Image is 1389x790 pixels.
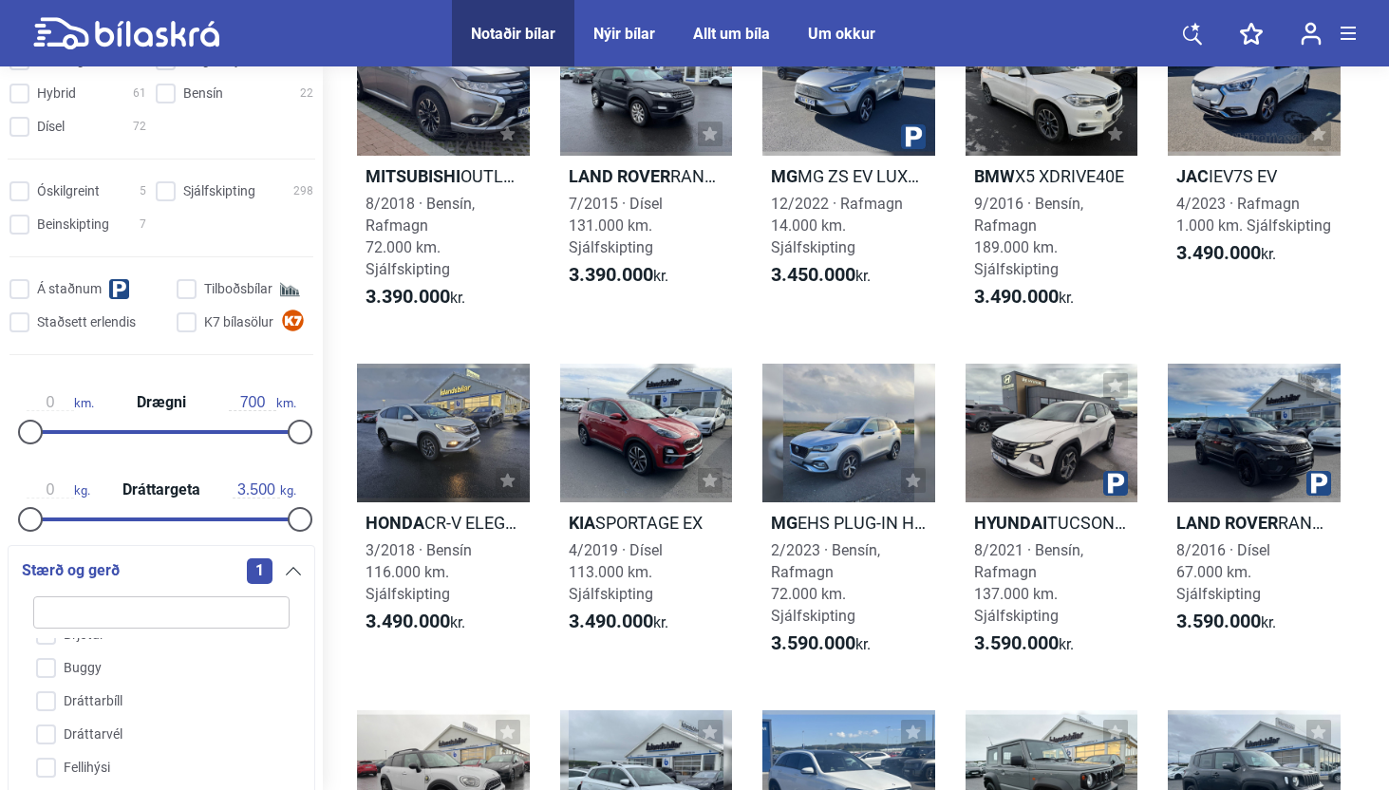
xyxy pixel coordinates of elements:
b: BMW [974,166,1015,186]
b: 3.390.000 [366,285,450,308]
b: Jac [1176,166,1209,186]
img: user-login.svg [1301,22,1322,46]
a: KiaSPORTAGE EX4/2019 · Dísel113.000 km. Sjálfskipting3.490.000kr. [560,364,733,671]
span: 8/2016 · Dísel 67.000 km. Sjálfskipting [1176,541,1270,603]
span: 9/2016 · Bensín, Rafmagn 189.000 km. Sjálfskipting [974,195,1083,278]
span: 2/2023 · Bensín, Rafmagn 72.000 km. Sjálfskipting [771,541,880,625]
span: Dísel [37,117,65,137]
span: 7/2015 · Dísel 131.000 km. Sjálfskipting [569,195,663,256]
a: Um okkur [808,25,875,43]
b: 3.590.000 [771,631,855,654]
span: 1 [247,558,272,584]
a: Land RoverRANGE ROVER EVOQUE7/2015 · Dísel131.000 km. Sjálfskipting3.390.000kr. [560,18,733,326]
b: 3.490.000 [569,610,653,632]
span: 298 [293,181,313,201]
span: 3/2018 · Bensín 116.000 km. Sjálfskipting [366,541,472,603]
h2: EHS PLUG-IN HYBRID [762,512,935,534]
a: Allt um bíla [693,25,770,43]
a: HyundaiTUCSON COMFORT PHEV8/2021 · Bensín, Rafmagn137.000 km. Sjálfskipting3.590.000kr. [966,364,1138,671]
a: MitsubishiOUTLANDER8/2018 · Bensín, Rafmagn72.000 km. Sjálfskipting3.390.000kr. [357,18,530,326]
span: K7 bílasölur [204,312,273,332]
span: kr. [771,264,871,287]
b: 3.590.000 [1176,610,1261,632]
span: Sjálfskipting [183,181,255,201]
b: 3.390.000 [569,263,653,286]
b: Mitsubishi [366,166,460,186]
a: MgMG ZS EV LUXURY 72KWH12/2022 · Rafmagn14.000 km. Sjálfskipting3.450.000kr. [762,18,935,326]
img: parking.png [1103,471,1128,496]
b: Land Rover [569,166,670,186]
span: 4/2019 · Dísel 113.000 km. Sjálfskipting [569,541,663,603]
b: Mg [771,513,798,533]
b: Hyundai [974,513,1047,533]
span: 7 [140,215,146,235]
b: Kia [569,513,595,533]
b: Mg [771,166,798,186]
span: kr. [569,611,668,633]
b: Honda [366,513,424,533]
b: 3.490.000 [974,285,1059,308]
span: 4/2023 · Rafmagn 1.000 km. Sjálfskipting [1176,195,1331,235]
span: Tilboðsbílar [204,279,272,299]
span: kr. [1176,242,1276,265]
h2: CR-V ELEGANCE [357,512,530,534]
a: JacIEV7S EV4/2023 · Rafmagn1.000 km. Sjálfskipting3.490.000kr. [1168,18,1341,326]
span: Beinskipting [37,215,109,235]
span: km. [229,394,296,411]
span: Óskilgreint [37,181,100,201]
span: kg. [233,481,296,498]
a: MgEHS PLUG-IN HYBRID2/2023 · Bensín, Rafmagn72.000 km. Sjálfskipting3.590.000kr. [762,364,935,671]
b: 3.490.000 [366,610,450,632]
span: Á staðnum [37,279,102,299]
span: Bensín [183,84,223,103]
h2: OUTLANDER [357,165,530,187]
span: 8/2018 · Bensín, Rafmagn 72.000 km. Sjálfskipting [366,195,475,278]
h2: RANGE ROVER EVOQUE HSE TDE4 [1168,512,1341,534]
a: BMWX5 XDRIVE40E9/2016 · Bensín, Rafmagn189.000 km. Sjálfskipting3.490.000kr. [966,18,1138,326]
span: 8/2021 · Bensín, Rafmagn 137.000 km. Sjálfskipting [974,541,1083,625]
span: Drægni [132,395,191,410]
a: Notaðir bílar [471,25,555,43]
span: kr. [974,286,1074,309]
span: kg. [27,481,90,498]
b: Land Rover [1176,513,1278,533]
h2: SPORTAGE EX [560,512,733,534]
h2: IEV7S EV [1168,165,1341,187]
a: Nýir bílar [593,25,655,43]
span: Hybrid [37,84,76,103]
a: Land RoverRANGE ROVER EVOQUE HSE TDE48/2016 · Dísel67.000 km. Sjálfskipting3.590.000kr. [1168,364,1341,671]
span: kr. [366,286,465,309]
span: 22 [300,84,313,103]
img: parking.png [1306,471,1331,496]
span: kr. [569,264,668,287]
h2: MG ZS EV LUXURY 72KWH [762,165,935,187]
span: 5 [140,181,146,201]
span: Staðsett erlendis [37,312,136,332]
span: Stærð og gerð [22,557,120,584]
h2: RANGE ROVER EVOQUE [560,165,733,187]
span: kr. [771,632,871,655]
img: parking.png [901,124,926,149]
h2: X5 XDRIVE40E [966,165,1138,187]
h2: TUCSON COMFORT PHEV [966,512,1138,534]
span: 72 [133,117,146,137]
span: kr. [974,632,1074,655]
b: 3.490.000 [1176,241,1261,264]
span: kr. [1176,611,1276,633]
a: HondaCR-V ELEGANCE3/2018 · Bensín116.000 km. Sjálfskipting3.490.000kr. [357,364,530,671]
span: km. [27,394,94,411]
span: Dráttargeta [118,482,205,498]
span: 61 [133,84,146,103]
b: 3.450.000 [771,263,855,286]
b: 3.590.000 [974,631,1059,654]
span: 12/2022 · Rafmagn 14.000 km. Sjálfskipting [771,195,903,256]
span: kr. [366,611,465,633]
